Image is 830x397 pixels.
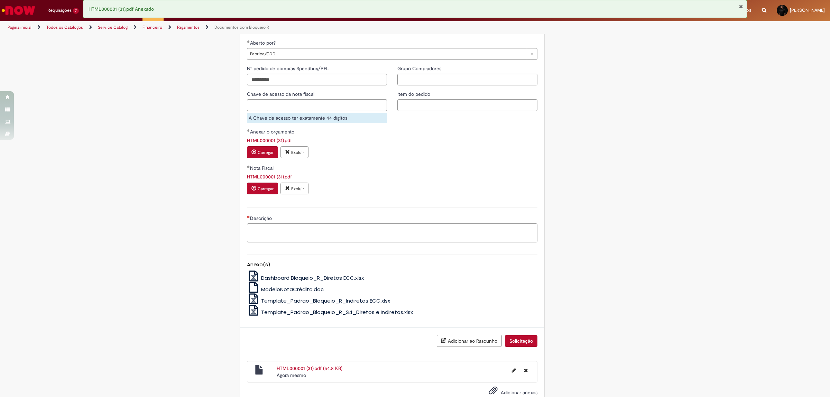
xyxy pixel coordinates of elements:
ul: Trilhas de página [5,21,548,34]
span: HTML000001 (31).pdf Anexado [89,6,154,12]
span: [PERSON_NAME] [790,7,825,13]
a: Download de HTML000001 (31).pdf [247,137,292,144]
input: Item do pedido [397,99,537,111]
span: Grupo Compradores [397,65,443,72]
span: Obrigatório Preenchido [247,40,250,43]
a: Página inicial [8,25,31,30]
span: Necessários [247,215,250,218]
span: N° pedido de compras Speedbuy/PFL [247,65,330,72]
button: Adicionar ao Rascunho [437,335,502,347]
span: Item do pedido [397,91,432,97]
button: Excluir anexo HTML000001 (31).pdf [280,146,308,158]
small: Excluir [291,186,304,192]
a: Documentos com Bloqueio R [214,25,269,30]
span: Template_Padrao_Bloqueio_R_Indiretos ECC.xlsx [261,297,390,304]
span: Nota Fiscal [250,165,275,171]
a: Template_Padrao_Bloqueio_R_Indiretos ECC.xlsx [247,297,390,304]
span: ModeloNotaCrédito.doc [261,286,324,293]
span: Descrição [250,215,273,221]
button: Excluir HTML000001 (31).pdf [520,365,532,376]
span: Dashboard Bloqueio_R_Diretos ECC.xlsx [261,274,364,281]
span: Adicionar anexos [501,389,537,396]
span: Agora mesmo [277,372,306,378]
a: Dashboard Bloqueio_R_Diretos ECC.xlsx [247,274,364,281]
span: Fabrica/CDD [250,48,523,59]
a: HTML000001 (31).pdf (54.8 KB) [277,365,342,371]
span: Template_Padrao_Bloqueio_R_S4_Diretos e Indiretos.xlsx [261,308,413,316]
input: N° pedido de compras Speedbuy/PFL [247,74,387,85]
button: Fechar Notificação [739,4,743,9]
input: Chave de acesso da nota fiscal [247,99,387,111]
span: Chave de acesso da nota fiscal [247,91,316,97]
small: Carregar [258,150,274,155]
span: Obrigatório Preenchido [247,129,250,132]
a: Todos os Catálogos [46,25,83,30]
a: Financeiro [142,25,162,30]
a: Download de HTML000001 (31).pdf [247,174,292,180]
span: Anexar o orçamento [250,129,296,135]
h5: Anexo(s) [247,262,537,268]
span: Requisições [47,7,72,14]
span: 7 [73,8,79,14]
small: Excluir [291,150,304,155]
a: Service Catalog [98,25,128,30]
small: Carregar [258,186,274,192]
button: Carregar anexo de Nota Fiscal Required [247,183,278,194]
a: Pagamentos [177,25,200,30]
a: Template_Padrao_Bloqueio_R_S4_Diretos e Indiretos.xlsx [247,308,413,316]
textarea: Descrição [247,223,537,242]
div: A Chave de acesso ter exatamente 44 dígitos [247,113,387,123]
input: Grupo Compradores [397,74,537,85]
button: Editar nome de arquivo HTML000001 (31).pdf [508,365,520,376]
img: ServiceNow [1,3,36,17]
button: Excluir anexo HTML000001 (31).pdf [280,183,308,194]
time: 29/09/2025 10:28:03 [277,372,306,378]
button: Solicitação [505,335,537,347]
span: Aberto por? [250,40,277,46]
span: Obrigatório Preenchido [247,165,250,168]
a: ModeloNotaCrédito.doc [247,286,324,293]
button: Carregar anexo de Anexar o orçamento Required [247,146,278,158]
